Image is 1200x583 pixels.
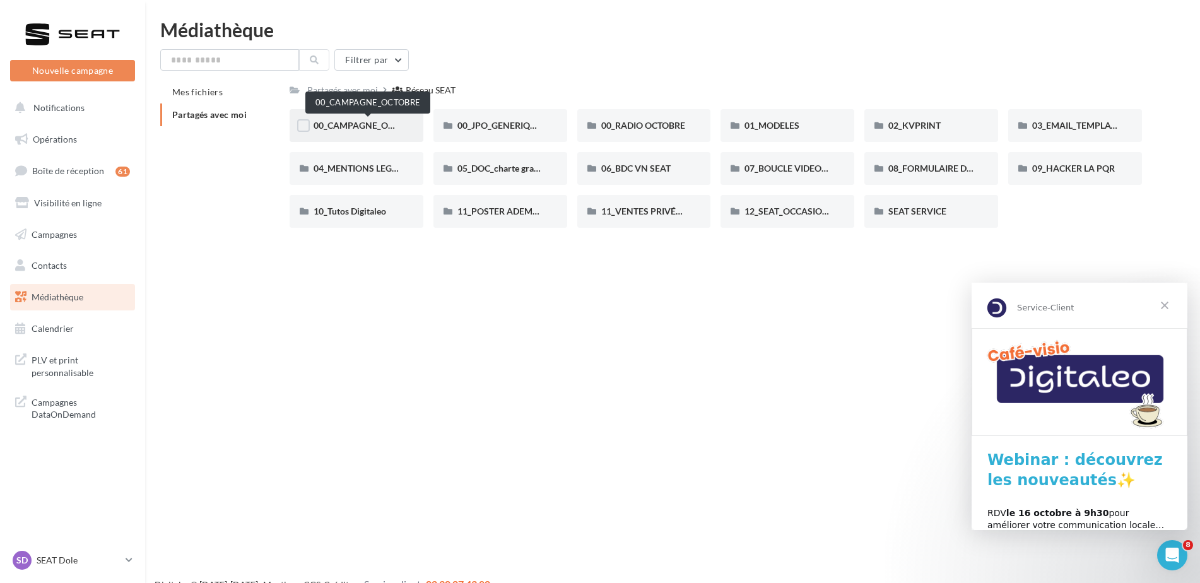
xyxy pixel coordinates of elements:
[33,134,77,144] span: Opérations
[1032,163,1115,174] span: 09_HACKER LA PQR
[10,548,135,572] a: SD SEAT Dole
[314,206,386,216] span: 10_Tutos Digitaleo
[172,109,247,120] span: Partagés avec moi
[334,49,409,71] button: Filtrer par
[1183,540,1193,550] span: 8
[32,351,130,379] span: PLV et print personnalisable
[160,20,1185,39] div: Médiathèque
[972,283,1187,530] iframe: Intercom live chat message
[744,120,799,131] span: 01_MODELES
[10,60,135,81] button: Nouvelle campagne
[34,197,102,208] span: Visibilité en ligne
[33,102,85,113] span: Notifications
[888,206,946,216] span: SEAT SERVICE
[37,554,121,567] p: SEAT Dole
[1032,120,1170,131] span: 03_EMAIL_TEMPLATE HTML SEAT
[601,206,709,216] span: 11_VENTES PRIVÉES SEAT
[601,163,671,174] span: 06_BDC VN SEAT
[8,190,138,216] a: Visibilité en ligne
[32,228,77,239] span: Campagnes
[744,163,911,174] span: 07_BOUCLE VIDEO ECRAN SHOWROOM
[601,120,685,131] span: 00_RADIO OCTOBRE
[8,284,138,310] a: Médiathèque
[457,120,600,131] span: 00_JPO_GENERIQUE IBIZA ARONA
[16,225,200,262] div: RDV pour améliorer votre communication locale… et attirer plus de clients !
[32,323,74,334] span: Calendrier
[744,206,887,216] span: 12_SEAT_OCCASIONS_GARANTIES
[8,389,138,426] a: Campagnes DataOnDemand
[8,315,138,342] a: Calendrier
[35,225,138,235] b: le 16 octobre à 9h30
[16,554,28,567] span: SD
[8,95,132,121] button: Notifications
[8,346,138,384] a: PLV et print personnalisable
[307,84,378,97] div: Partagés avec moi
[888,163,1061,174] span: 08_FORMULAIRE DE DEMANDE CRÉATIVE
[32,260,67,271] span: Contacts
[8,221,138,248] a: Campagnes
[172,86,223,97] span: Mes fichiers
[305,91,430,114] div: 00_CAMPAGNE_OCTOBRE
[314,163,481,174] span: 04_MENTIONS LEGALES OFFRES PRESSE
[457,206,560,216] span: 11_POSTER ADEME SEAT
[314,120,421,131] span: 00_CAMPAGNE_OCTOBRE
[32,394,130,421] span: Campagnes DataOnDemand
[115,167,130,177] div: 61
[457,163,611,174] span: 05_DOC_charte graphique + Guidelines
[406,84,456,97] div: Réseau SEAT
[32,291,83,302] span: Médiathèque
[1157,540,1187,570] iframe: Intercom live chat
[32,165,104,176] span: Boîte de réception
[8,157,138,184] a: Boîte de réception61
[8,126,138,153] a: Opérations
[888,120,941,131] span: 02_KVPRINT
[8,252,138,279] a: Contacts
